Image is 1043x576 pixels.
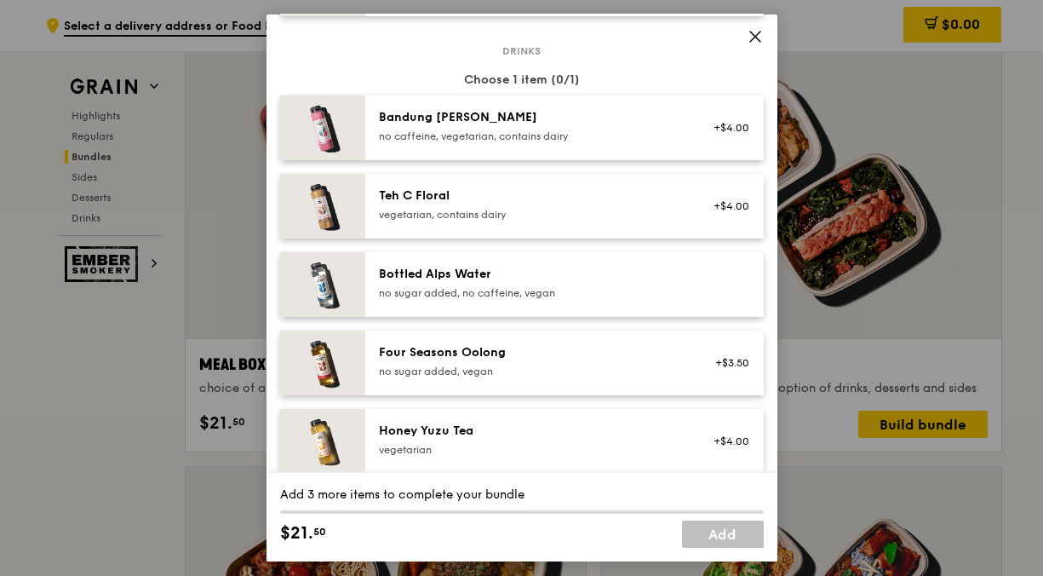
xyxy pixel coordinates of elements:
[705,121,750,135] div: +$4.00
[280,95,365,160] img: daily_normal_HORZ-bandung-gao.jpg
[280,521,313,546] span: $21.
[280,331,365,395] img: daily_normal_HORZ-four-seasons-oolong.jpg
[379,266,685,283] div: Bottled Alps Water
[379,423,685,440] div: Honey Yuzu Tea
[379,208,685,222] div: vegetarian, contains dairy
[379,109,685,126] div: Bandung [PERSON_NAME]
[379,286,685,300] div: no sugar added, no caffeine, vegan
[496,44,547,58] span: Drinks
[313,525,326,539] span: 50
[705,356,750,370] div: +$3.50
[379,187,685,204] div: Teh C Floral
[379,344,685,361] div: Four Seasons Oolong
[705,435,750,448] div: +$4.00
[280,487,764,504] div: Add 3 more items to complete your bundle
[379,130,685,143] div: no caffeine, vegetarian, contains dairy
[280,252,365,317] img: daily_normal_HORZ-bottled-alps-water.jpg
[280,174,365,239] img: daily_normal_HORZ-teh-c-floral.jpg
[379,443,685,457] div: vegetarian
[682,521,764,548] a: Add
[280,409,365,474] img: daily_normal_honey-yuzu-tea.jpg
[705,199,750,213] div: +$4.00
[379,365,685,378] div: no sugar added, vegan
[280,72,764,89] div: Choose 1 item (0/1)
